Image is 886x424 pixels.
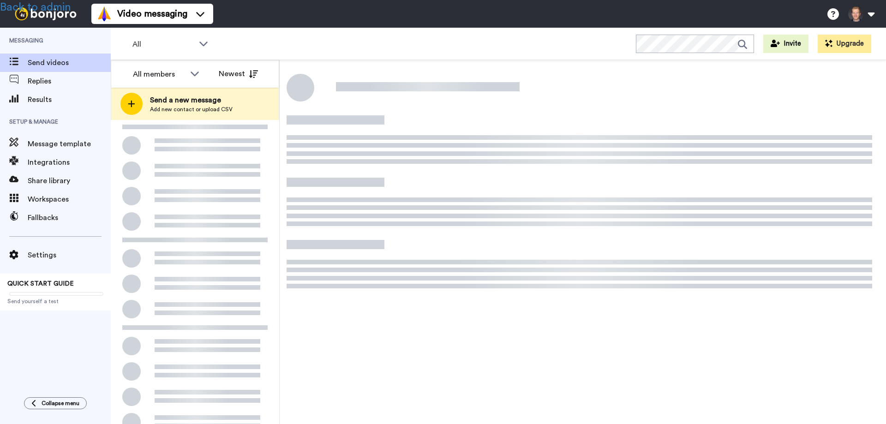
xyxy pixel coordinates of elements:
span: Add new contact or upload CSV [150,106,233,113]
span: Send videos [28,57,111,68]
button: Collapse menu [24,397,87,409]
span: Results [28,94,111,105]
span: QUICK START GUIDE [7,281,74,287]
button: Upgrade [818,35,871,53]
span: Collapse menu [42,400,79,407]
img: vm-color.svg [97,6,112,21]
div: All members [133,69,186,80]
span: Replies [28,76,111,87]
span: Message template [28,138,111,149]
button: Newest [212,65,265,83]
span: Fallbacks [28,212,111,223]
button: Invite [763,35,808,53]
span: Settings [28,250,111,261]
span: Workspaces [28,194,111,205]
span: Integrations [28,157,111,168]
span: Share library [28,175,111,186]
span: Send yourself a test [7,298,103,305]
span: Send a new message [150,95,233,106]
span: Video messaging [117,7,187,20]
span: All [132,39,194,50]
